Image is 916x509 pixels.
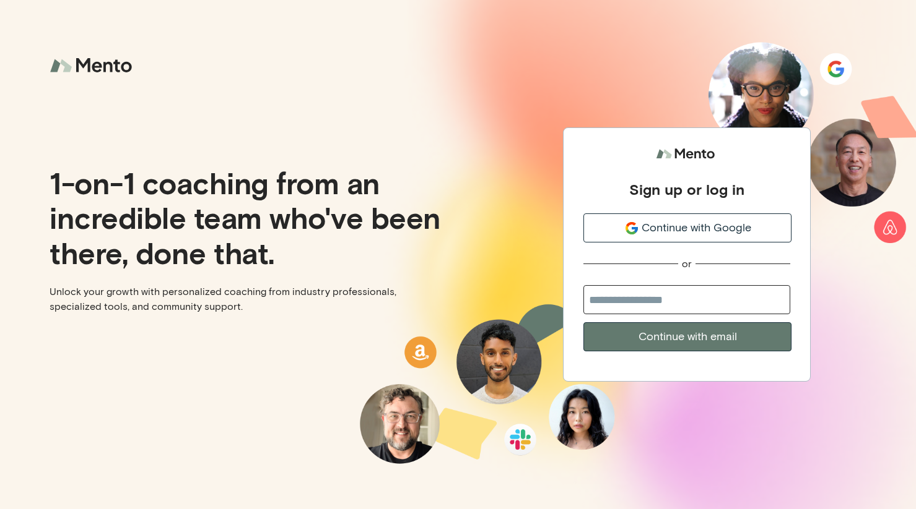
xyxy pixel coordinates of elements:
[50,284,448,314] p: Unlock your growth with personalized coaching from industry professionals, specialized tools, and...
[583,213,792,242] button: Continue with Google
[642,220,751,236] span: Continue with Google
[50,49,136,82] img: logo
[50,165,448,269] p: 1-on-1 coaching from an incredible team who've been there, done that.
[629,180,744,199] div: Sign up or log in
[682,257,692,270] div: or
[656,143,718,166] img: logo.svg
[583,322,792,351] button: Continue with email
